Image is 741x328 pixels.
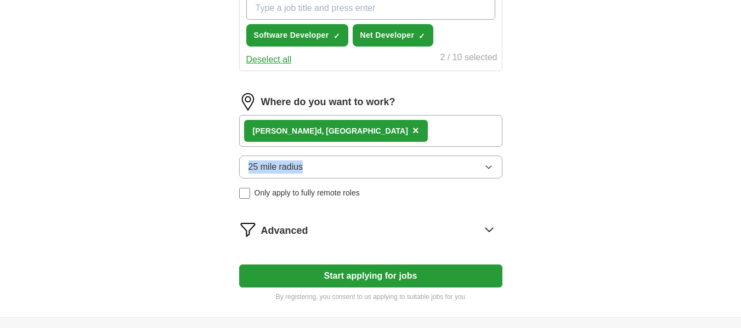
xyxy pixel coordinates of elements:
[246,53,292,66] button: Deselect all
[239,156,502,179] button: 25 mile radius
[246,24,348,47] button: Software Developer✓
[412,123,419,139] button: ×
[239,292,502,302] p: By registering, you consent to us applying to suitable jobs for you
[239,221,257,238] img: filter
[248,160,303,174] span: 25 mile radius
[360,30,415,41] span: Net Developer
[239,93,257,111] img: location.png
[254,187,360,199] span: Only apply to fully remote roles
[239,188,250,199] input: Only apply to fully remote roles
[261,223,308,238] span: Advanced
[253,126,317,135] strong: [PERSON_NAME]
[239,264,502,287] button: Start applying for jobs
[253,125,408,137] div: d, [GEOGRAPHIC_DATA]
[353,24,434,47] button: Net Developer✓
[254,30,329,41] span: Software Developer
[418,32,425,41] span: ✓
[261,95,395,110] label: Where do you want to work?
[333,32,340,41] span: ✓
[412,124,419,136] span: ×
[440,51,497,66] div: 2 / 10 selected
